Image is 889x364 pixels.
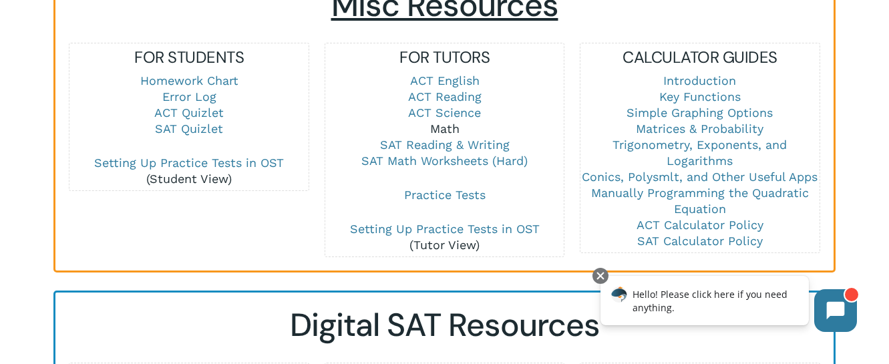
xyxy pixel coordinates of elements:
[582,170,818,184] a: Conics, Polysmlt, and Other Useful Apps
[591,186,809,216] a: Manually Programming the Quadratic Equation
[430,122,460,136] a: Math
[325,221,564,253] p: (Tutor View)
[69,155,308,187] p: (Student View)
[350,222,540,236] a: Setting Up Practice Tests in OST
[627,106,773,120] a: Simple Graphing Options
[612,138,787,168] a: Trigonometry, Exponents, and Logarithms
[408,106,481,120] a: ACT Science
[586,265,870,345] iframe: Chatbot
[155,122,223,136] a: SAT Quizlet
[410,73,480,87] a: ACT English
[659,89,741,104] a: Key Functions
[69,47,308,68] h5: FOR STUDENTS
[162,89,216,104] a: Error Log
[636,122,763,136] a: Matrices & Probability
[663,73,736,87] a: Introduction
[637,234,763,248] a: SAT Calculator Policy
[380,138,510,152] a: SAT Reading & Writing
[94,156,284,170] a: Setting Up Practice Tests in OST
[404,188,486,202] a: Practice Tests
[408,89,482,104] a: ACT Reading
[154,106,224,120] a: ACT Quizlet
[637,218,763,232] a: ACT Calculator Policy
[580,47,819,68] h5: CALCULATOR GUIDES
[325,47,564,68] h5: FOR TUTORS
[361,154,528,168] a: SAT Math Worksheets (Hard)
[140,73,238,87] a: Homework Chart
[69,306,820,345] h2: Digital SAT Resources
